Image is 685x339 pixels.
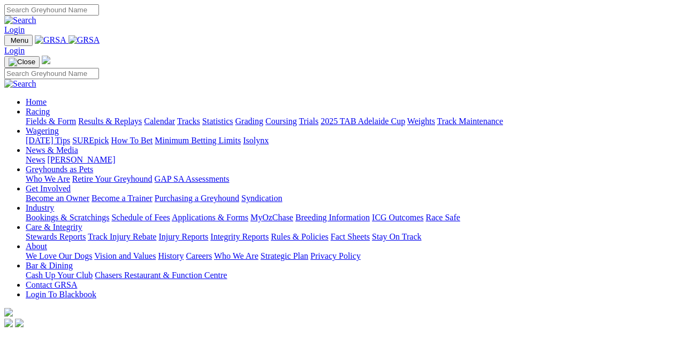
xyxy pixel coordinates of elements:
[265,117,297,126] a: Coursing
[111,213,170,222] a: Schedule of Fees
[26,251,681,261] div: About
[26,165,93,174] a: Greyhounds as Pets
[172,213,248,222] a: Applications & Forms
[158,232,208,241] a: Injury Reports
[26,232,86,241] a: Stewards Reports
[92,194,153,203] a: Become a Trainer
[26,117,681,126] div: Racing
[26,242,47,251] a: About
[9,58,35,66] img: Close
[26,271,93,280] a: Cash Up Your Club
[372,232,421,241] a: Stay On Track
[425,213,460,222] a: Race Safe
[214,251,258,260] a: Who We Are
[407,117,435,126] a: Weights
[26,222,82,232] a: Care & Integrity
[26,174,681,184] div: Greyhounds as Pets
[4,56,40,68] button: Toggle navigation
[271,232,329,241] a: Rules & Policies
[26,194,89,203] a: Become an Owner
[243,136,269,145] a: Isolynx
[4,79,36,89] img: Search
[26,107,50,116] a: Racing
[47,155,115,164] a: [PERSON_NAME]
[26,145,78,155] a: News & Media
[26,136,681,145] div: Wagering
[26,251,92,260] a: We Love Our Dogs
[4,68,99,79] input: Search
[4,16,36,25] img: Search
[26,97,47,106] a: Home
[26,203,54,212] a: Industry
[4,308,13,317] img: logo-grsa-white.png
[4,319,13,327] img: facebook.svg
[88,232,156,241] a: Track Injury Rebate
[331,232,370,241] a: Fact Sheets
[158,251,184,260] a: History
[26,213,109,222] a: Bookings & Scratchings
[372,213,423,222] a: ICG Outcomes
[26,261,73,270] a: Bar & Dining
[26,213,681,222] div: Industry
[261,251,308,260] a: Strategic Plan
[177,117,200,126] a: Tracks
[26,232,681,242] div: Care & Integrity
[4,25,25,34] a: Login
[210,232,269,241] a: Integrity Reports
[111,136,153,145] a: How To Bet
[15,319,24,327] img: twitter.svg
[4,4,99,16] input: Search
[72,136,109,145] a: SUREpick
[26,155,681,165] div: News & Media
[155,194,239,203] a: Purchasing a Greyhound
[155,136,241,145] a: Minimum Betting Limits
[26,126,59,135] a: Wagering
[241,194,282,203] a: Syndication
[95,271,227,280] a: Chasers Restaurant & Function Centre
[26,136,70,145] a: [DATE] Tips
[35,35,66,45] img: GRSA
[144,117,175,126] a: Calendar
[72,174,153,183] a: Retire Your Greyhound
[26,117,76,126] a: Fields & Form
[186,251,212,260] a: Careers
[26,194,681,203] div: Get Involved
[299,117,318,126] a: Trials
[26,280,77,289] a: Contact GRSA
[78,117,142,126] a: Results & Replays
[202,117,233,126] a: Statistics
[437,117,503,126] a: Track Maintenance
[310,251,361,260] a: Privacy Policy
[155,174,230,183] a: GAP SA Assessments
[4,46,25,55] a: Login
[11,36,28,44] span: Menu
[42,56,50,64] img: logo-grsa-white.png
[235,117,263,126] a: Grading
[68,35,100,45] img: GRSA
[295,213,370,222] a: Breeding Information
[94,251,156,260] a: Vision and Values
[26,290,96,299] a: Login To Blackbook
[321,117,405,126] a: 2025 TAB Adelaide Cup
[26,184,71,193] a: Get Involved
[4,35,33,46] button: Toggle navigation
[26,155,45,164] a: News
[250,213,293,222] a: MyOzChase
[26,271,681,280] div: Bar & Dining
[26,174,70,183] a: Who We Are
